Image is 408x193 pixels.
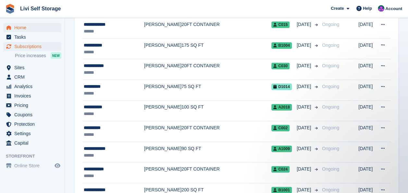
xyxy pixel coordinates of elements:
a: menu [3,32,61,42]
a: menu [3,63,61,72]
a: menu [3,129,61,138]
a: menu [3,120,61,129]
img: stora-icon-8386f47178a22dfd0bd8f6a31ec36ba5ce8667c1dd55bd0f319d3a0aa187defe.svg [5,4,15,14]
td: [PERSON_NAME] [144,38,181,59]
span: A1009 [271,146,291,152]
td: [DATE] [358,100,377,121]
span: Analytics [14,82,53,91]
td: [PERSON_NAME] [144,100,181,121]
span: C002 [271,125,290,131]
a: menu [3,23,61,32]
span: Ongoing [322,22,339,27]
span: [DATE] [297,166,312,173]
a: menu [3,72,61,82]
span: A2018 [271,104,291,110]
img: Graham Cameron [378,5,384,12]
div: NEW [51,52,61,59]
td: 20FT CONTAINER [181,59,271,80]
span: Home [14,23,53,32]
span: Ongoing [322,63,339,68]
span: C030 [271,63,290,69]
td: [PERSON_NAME] [144,121,181,142]
span: C024 [271,166,290,173]
td: [DATE] [358,38,377,59]
span: Capital [14,138,53,148]
a: Preview store [54,162,61,170]
td: [PERSON_NAME] [144,59,181,80]
span: Price increases [15,53,46,59]
td: 175 SQ FT [181,38,271,59]
span: B1004 [271,42,291,49]
td: [PERSON_NAME] [144,162,181,183]
span: Help [363,5,372,12]
span: Ongoing [322,146,339,151]
span: Create [331,5,344,12]
td: 100 SQ FT [181,100,271,121]
a: menu [3,110,61,119]
span: Ongoing [322,43,339,48]
span: Tasks [14,32,53,42]
span: Subscriptions [14,42,53,51]
span: Online Store [14,161,53,170]
span: Invoices [14,91,53,100]
td: [DATE] [358,142,377,162]
span: Sites [14,63,53,72]
span: [DATE] [297,62,312,69]
a: menu [3,138,61,148]
a: menu [3,91,61,100]
span: CRM [14,72,53,82]
span: [DATE] [297,104,312,110]
a: menu [3,161,61,170]
td: 90 SQ FT [181,142,271,162]
span: Ongoing [322,187,339,192]
span: Coupons [14,110,53,119]
span: Ongoing [322,125,339,130]
span: Ongoing [322,166,339,172]
td: [PERSON_NAME] [144,18,181,39]
a: Price increases NEW [15,52,61,59]
span: [DATE] [297,124,312,131]
span: [DATE] [297,83,312,90]
a: menu [3,101,61,110]
a: Livi Self Storage [18,3,63,14]
span: Settings [14,129,53,138]
td: [DATE] [358,80,377,100]
span: D1014 [271,84,291,90]
td: [DATE] [358,162,377,183]
span: Ongoing [322,84,339,89]
span: [DATE] [297,145,312,152]
td: 75 SQ FT [181,80,271,100]
span: [DATE] [297,42,312,49]
span: [DATE] [297,21,312,28]
span: Pricing [14,101,53,110]
td: 20FT CONTAINER [181,162,271,183]
td: [DATE] [358,18,377,39]
span: Storefront [6,153,65,160]
span: C015 [271,21,290,28]
td: 20FT CONTAINER [181,121,271,142]
td: [PERSON_NAME] [144,142,181,162]
td: [PERSON_NAME] [144,80,181,100]
a: menu [3,82,61,91]
td: 20FT CONTAINER [181,18,271,39]
td: [DATE] [358,121,377,142]
td: [DATE] [358,59,377,80]
span: Account [385,6,402,12]
a: menu [3,42,61,51]
span: Ongoing [322,104,339,109]
span: Protection [14,120,53,129]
